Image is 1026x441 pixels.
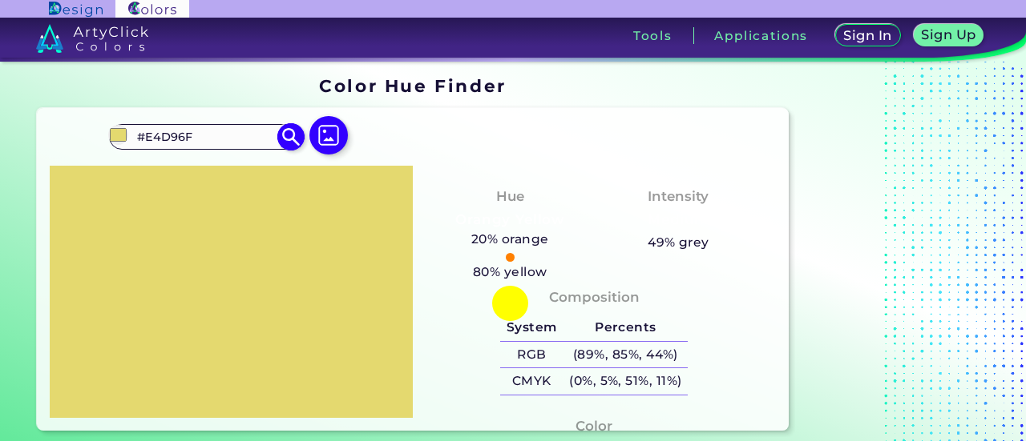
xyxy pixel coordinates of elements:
[641,210,717,230] h3: Medium
[131,126,281,147] input: type color..
[319,74,506,98] h1: Color Hue Finder
[500,315,563,341] h5: System
[277,122,305,150] img: icon search
[49,2,103,17] img: ArtyClick Design logo
[563,315,688,341] h5: Percents
[496,185,524,208] h4: Hue
[576,415,612,438] h4: Color
[648,185,709,208] h4: Intensity
[714,30,808,42] h3: Applications
[449,210,572,230] h3: Orangy Yellow
[500,368,563,395] h5: CMYK
[563,342,688,368] h5: (89%, 85%, 44%)
[795,70,996,437] iframe: Advertisement
[549,286,640,309] h4: Composition
[467,262,553,283] h5: 80% yellow
[846,30,890,42] h5: Sign In
[633,30,673,42] h3: Tools
[309,116,348,154] img: icon picture
[36,24,149,53] img: logo_artyclick_colors_white.svg
[923,29,973,41] h5: Sign Up
[838,26,898,46] a: Sign In
[563,368,688,395] h5: (0%, 5%, 51%, 11%)
[916,26,980,46] a: Sign Up
[465,229,555,250] h5: 20% orange
[500,342,563,368] h5: RGB
[648,232,709,253] h5: 49% grey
